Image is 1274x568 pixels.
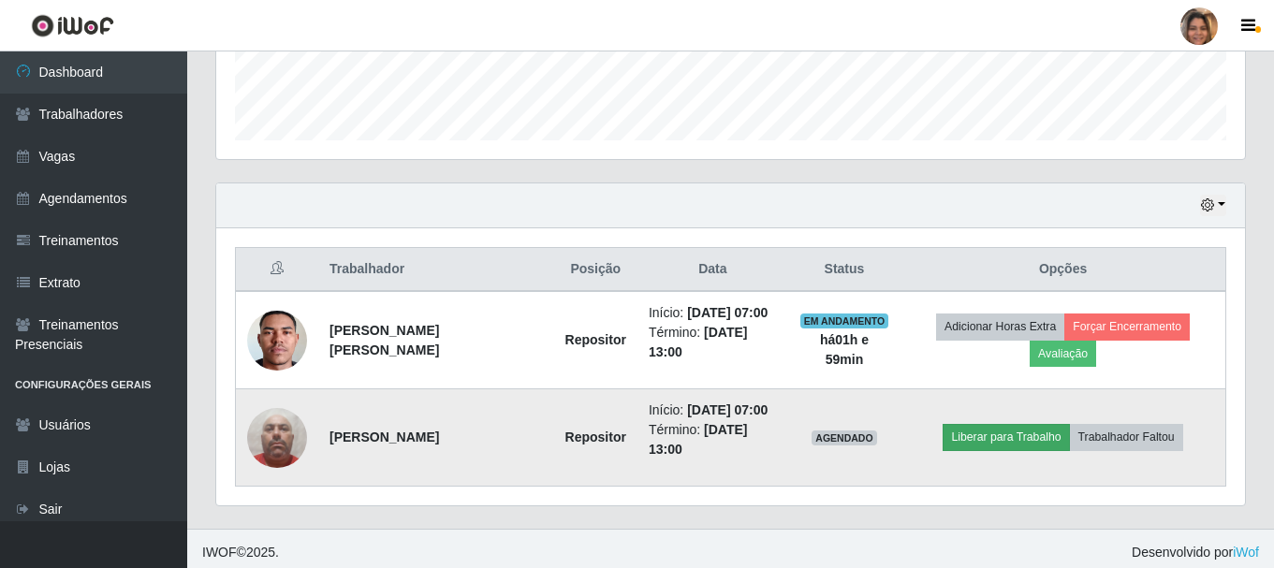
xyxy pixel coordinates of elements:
strong: há 01 h e 59 min [820,332,869,367]
strong: Repositor [565,430,626,444]
span: Desenvolvido por [1132,543,1259,562]
strong: [PERSON_NAME] [329,430,439,444]
button: Adicionar Horas Extra [936,313,1064,340]
button: Forçar Encerramento [1064,313,1190,340]
th: Status [788,248,901,292]
li: Início: [649,303,777,323]
th: Posição [554,248,637,292]
li: Término: [649,323,777,362]
img: 1737835667869.jpeg [247,273,307,406]
img: CoreUI Logo [31,14,114,37]
th: Data [637,248,788,292]
button: Liberar para Trabalho [943,424,1069,450]
span: IWOF [202,545,237,560]
button: Trabalhador Faltou [1070,424,1183,450]
th: Opções [901,248,1225,292]
th: Trabalhador [318,248,554,292]
a: iWof [1233,545,1259,560]
span: AGENDADO [812,430,877,445]
li: Início: [649,401,777,420]
button: Avaliação [1030,341,1096,367]
strong: [PERSON_NAME] [PERSON_NAME] [329,323,439,357]
time: [DATE] 07:00 [687,402,768,417]
li: Término: [649,420,777,459]
span: EM ANDAMENTO [800,313,889,328]
strong: Repositor [565,332,626,347]
img: 1747608182292.jpeg [247,398,307,477]
span: © 2025 . [202,543,279,562]
time: [DATE] 07:00 [687,305,768,320]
